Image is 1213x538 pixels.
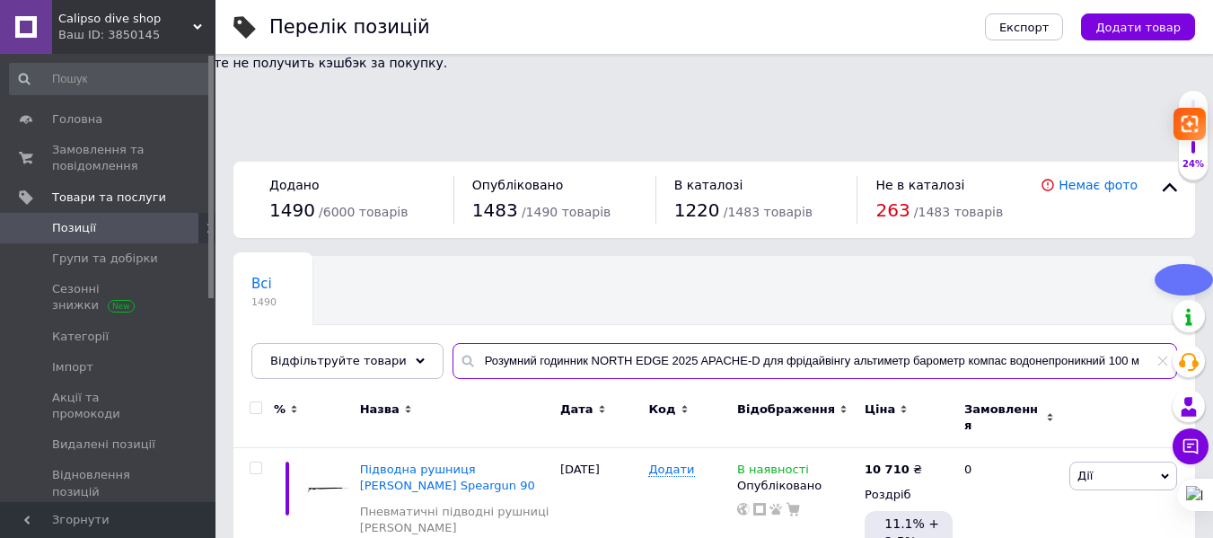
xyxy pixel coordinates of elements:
span: % [274,401,286,418]
span: Не в каталозі [875,178,964,192]
span: Всі [251,276,272,292]
span: / 6000 товарів [319,205,408,219]
button: Чат з покупцем [1173,428,1209,464]
span: Групи та добірки [52,251,158,267]
span: Відфільтруйте товари [270,354,407,367]
span: Імпорт [52,359,93,375]
span: Головна [52,111,102,128]
span: 263 [875,199,910,221]
button: Експорт [985,13,1064,40]
a: Пневматичні підводні рушниці [PERSON_NAME] [360,504,551,536]
div: ₴ [865,462,922,478]
span: Назва [360,401,400,418]
span: / 1483 товарів [914,205,1003,219]
span: Позиції [52,220,96,236]
b: 10 710 [865,463,910,476]
span: Відображення [737,401,835,418]
div: Перелік позицій [269,18,430,37]
span: Категорії [52,329,109,345]
div: Ваш ID: 3850145 [58,27,215,43]
span: Сезонні знижки [52,281,166,313]
span: 1490 [269,199,315,221]
span: Товари та послуги [52,190,166,206]
button: Додати товар [1081,13,1195,40]
span: В каталозі [674,178,743,192]
input: Пошук по назві позиції, артикулу і пошуковим запитам [453,343,1177,379]
span: Додати [648,463,694,477]
span: 1490 [251,295,277,309]
a: Підводна рушниця [PERSON_NAME] Speargun 90 [360,463,535,492]
span: Замовлення [964,401,1042,434]
img: Подводное ружьё Omer Airbalete Speargun 90 [305,462,351,514]
span: Акції та промокоди [52,390,166,422]
span: Експорт [999,21,1050,34]
span: 1220 [674,199,720,221]
span: / 1490 товарів [522,205,611,219]
span: Код [648,401,675,418]
a: Немає фото [1059,178,1138,192]
span: Відновлення позицій [52,467,166,499]
span: Додати товар [1095,21,1181,34]
span: Опубліковано [472,178,564,192]
span: Дії [1077,469,1093,482]
span: 1483 [472,199,518,221]
span: Calipso dive shop [58,11,193,27]
span: Ціна [865,401,895,418]
input: Пошук [9,63,212,95]
span: Замовлення та повідомлення [52,142,166,174]
span: Видалені позиції [52,437,155,453]
span: Дата [560,401,593,418]
span: / 1483 товарів [724,205,813,219]
span: Додано [269,178,319,192]
div: Опубліковано [737,478,856,494]
div: 24% [1179,158,1208,171]
span: В наявності [737,463,809,481]
div: Роздріб [865,487,949,503]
